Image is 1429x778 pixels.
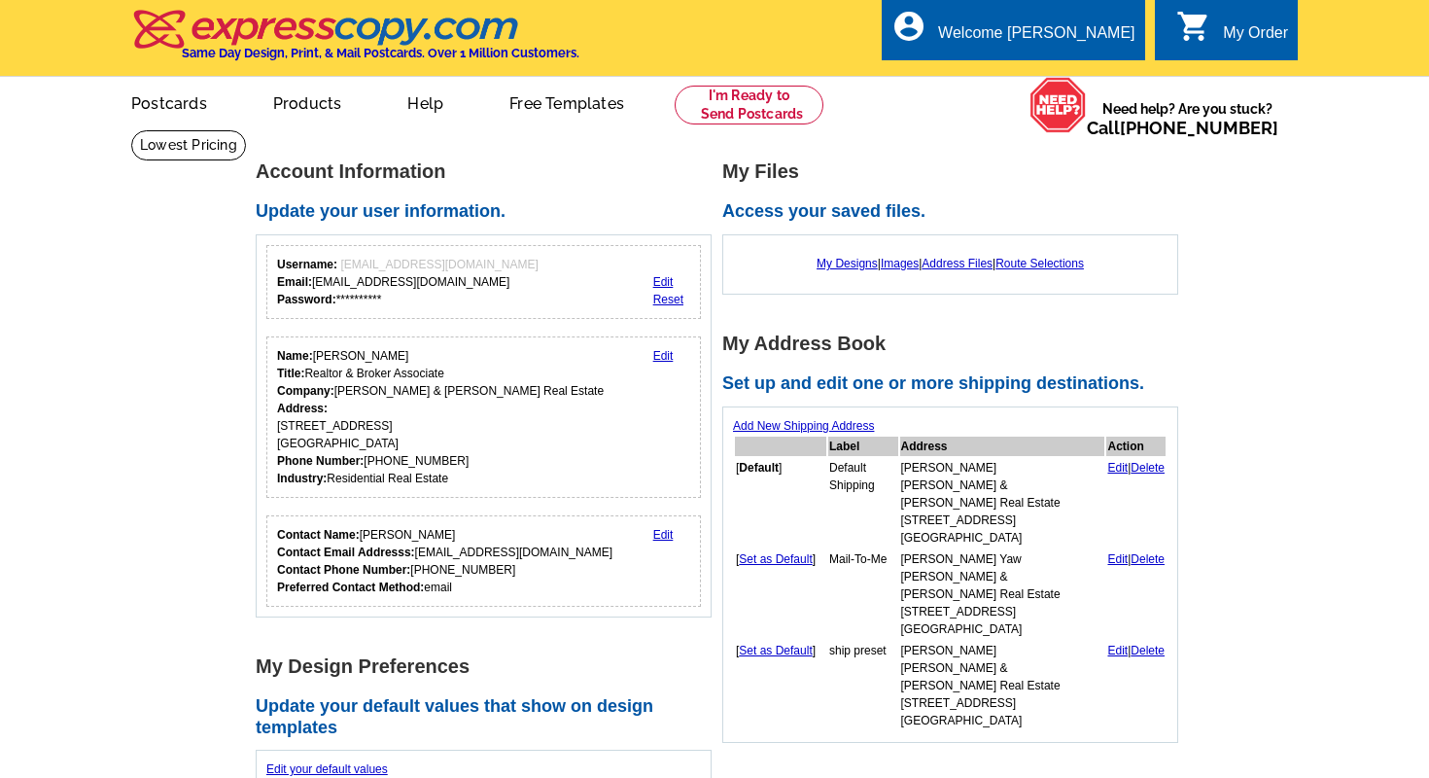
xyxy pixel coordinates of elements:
h2: Set up and edit one or more shipping destinations. [722,373,1189,395]
h2: Access your saved files. [722,201,1189,223]
th: Label [828,437,898,456]
h1: My Files [722,161,1189,182]
a: Free Templates [478,79,655,124]
th: Action [1106,437,1166,456]
span: Call [1087,118,1278,138]
strong: Title: [277,367,304,380]
div: My Order [1223,24,1288,52]
a: Same Day Design, Print, & Mail Postcards. Over 1 Million Customers. [131,23,579,60]
strong: Contact Name: [277,528,360,542]
td: Default Shipping [828,458,898,548]
i: shopping_cart [1176,9,1211,44]
a: My Designs [817,257,878,270]
td: | [1106,641,1166,730]
span: [EMAIL_ADDRESS][DOMAIN_NAME] [340,258,538,271]
a: Images [881,257,919,270]
div: Welcome [PERSON_NAME] [938,24,1134,52]
strong: Industry: [277,472,327,485]
h1: Account Information [256,161,722,182]
td: [ ] [735,458,826,548]
h1: My Address Book [722,334,1189,354]
a: Delete [1131,644,1165,657]
td: [ ] [735,641,826,730]
td: ship preset [828,641,898,730]
div: Your personal details. [266,336,701,498]
td: | [1106,458,1166,548]
a: Edit [653,528,674,542]
a: Edit [1107,552,1128,566]
a: Products [242,79,373,124]
td: [PERSON_NAME] [PERSON_NAME] & [PERSON_NAME] Real Estate [STREET_ADDRESS] [GEOGRAPHIC_DATA] [900,641,1105,730]
a: Reset [653,293,683,306]
th: Address [900,437,1105,456]
a: Edit [1107,644,1128,657]
div: Your login information. [266,245,701,319]
a: shopping_cart My Order [1176,21,1288,46]
td: [PERSON_NAME] Yaw [PERSON_NAME] & [PERSON_NAME] Real Estate [STREET_ADDRESS] [GEOGRAPHIC_DATA] [900,549,1105,639]
a: Add New Shipping Address [733,419,874,433]
strong: Contact Email Addresss: [277,546,415,559]
i: account_circle [891,9,926,44]
strong: Address: [277,402,328,415]
span: Need help? Are you stuck? [1087,99,1288,138]
strong: Name: [277,349,313,363]
h4: Same Day Design, Print, & Mail Postcards. Over 1 Million Customers. [182,46,579,60]
div: [PERSON_NAME] [EMAIL_ADDRESS][DOMAIN_NAME] [PHONE_NUMBER] email [277,526,612,596]
strong: Phone Number: [277,454,364,468]
a: Help [376,79,474,124]
div: | | | [733,245,1168,282]
h2: Update your user information. [256,201,722,223]
a: Set as Default [739,644,812,657]
a: Postcards [100,79,238,124]
img: help [1029,77,1087,133]
td: | [1106,549,1166,639]
strong: Preferred Contact Method: [277,581,424,594]
b: Default [739,461,779,475]
a: Edit [653,275,674,289]
strong: Email: [277,275,312,289]
td: [PERSON_NAME] [PERSON_NAME] & [PERSON_NAME] Real Estate [STREET_ADDRESS] [GEOGRAPHIC_DATA] [900,458,1105,548]
a: Edit your default values [266,762,388,776]
div: [PERSON_NAME] Realtor & Broker Associate [PERSON_NAME] & [PERSON_NAME] Real Estate [STREET_ADDRES... [277,347,604,487]
a: Edit [1107,461,1128,475]
a: [PHONE_NUMBER] [1120,118,1278,138]
div: Who should we contact regarding order issues? [266,515,701,607]
a: Delete [1131,552,1165,566]
strong: Company: [277,384,334,398]
strong: Contact Phone Number: [277,563,410,577]
h1: My Design Preferences [256,656,722,677]
strong: Password: [277,293,336,306]
strong: Username: [277,258,337,271]
a: Set as Default [739,552,812,566]
td: [ ] [735,549,826,639]
a: Delete [1131,461,1165,475]
h2: Update your default values that show on design templates [256,696,722,738]
a: Address Files [922,257,993,270]
a: Edit [653,349,674,363]
a: Route Selections [995,257,1084,270]
td: Mail-To-Me [828,549,898,639]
